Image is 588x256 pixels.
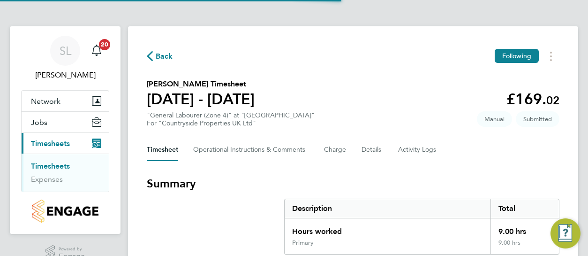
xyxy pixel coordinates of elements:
a: Expenses [31,175,63,184]
span: This timesheet was manually created. [477,111,512,127]
div: Primary [292,239,314,247]
a: Go to home page [21,200,109,223]
span: Network [31,97,60,106]
a: Go to account details [21,36,109,81]
span: This timesheet is Submitted. [516,111,559,127]
span: Steve Lye [21,70,109,81]
h1: [DATE] - [DATE] [147,90,255,109]
span: Jobs [31,118,47,127]
div: Summary [284,199,559,255]
div: 9.00 hrs [490,239,559,254]
div: "General Labourer (Zone 4)" at "[GEOGRAPHIC_DATA]" [147,111,315,127]
button: Operational Instructions & Comments [193,139,309,161]
a: Timesheets [31,162,70,171]
button: Engage Resource Center [550,218,580,248]
button: Details [362,139,383,161]
span: 20 [99,39,110,50]
h2: [PERSON_NAME] Timesheet [147,78,255,90]
span: Powered by [59,245,85,253]
div: Hours worked [285,218,490,239]
button: Timesheet [147,139,178,161]
button: Charge [324,139,347,161]
span: Following [502,52,531,60]
div: Description [285,199,490,218]
span: Timesheets [31,139,70,148]
span: 02 [546,93,559,107]
div: 9.00 hrs [490,218,559,239]
button: Timesheets Menu [543,49,559,63]
div: Total [490,199,559,218]
nav: Main navigation [10,26,121,234]
div: For "Countryside Properties UK Ltd" [147,119,315,127]
span: SL [60,45,71,57]
app-decimal: £169. [506,90,559,108]
span: Back [156,51,173,62]
img: countryside-properties-logo-retina.png [32,200,98,223]
h3: Summary [147,176,559,191]
button: Activity Logs [398,139,437,161]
